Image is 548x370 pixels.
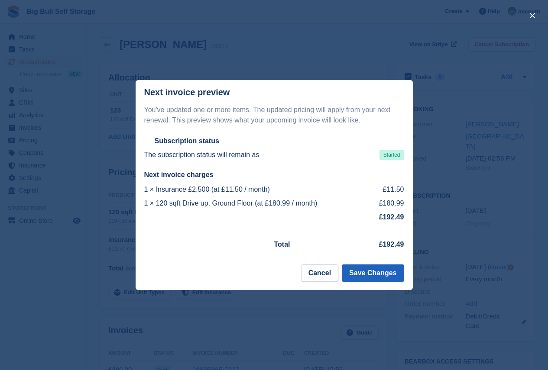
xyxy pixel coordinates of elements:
span: Started [379,150,404,160]
strong: £192.49 [379,213,404,221]
td: 1 × Insurance £2,500 (at £11.50 / month) [144,183,371,196]
button: Save Changes [342,264,404,282]
strong: Total [274,241,290,248]
td: 1 × 120 sqft Drive up, Ground Floor (at £180.99 / month) [144,196,371,210]
td: £180.99 [371,196,404,210]
p: The subscription status will remain as [144,150,259,160]
p: Next invoice preview [144,87,230,97]
td: £11.50 [371,183,404,196]
button: close [525,9,539,23]
button: Cancel [301,264,338,282]
p: You've updated one or more items. The updated pricing will apply from your next renewal. This pre... [144,105,404,125]
h2: Subscription status [155,137,219,145]
h2: Next invoice charges [144,171,404,179]
strong: £192.49 [379,241,404,248]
